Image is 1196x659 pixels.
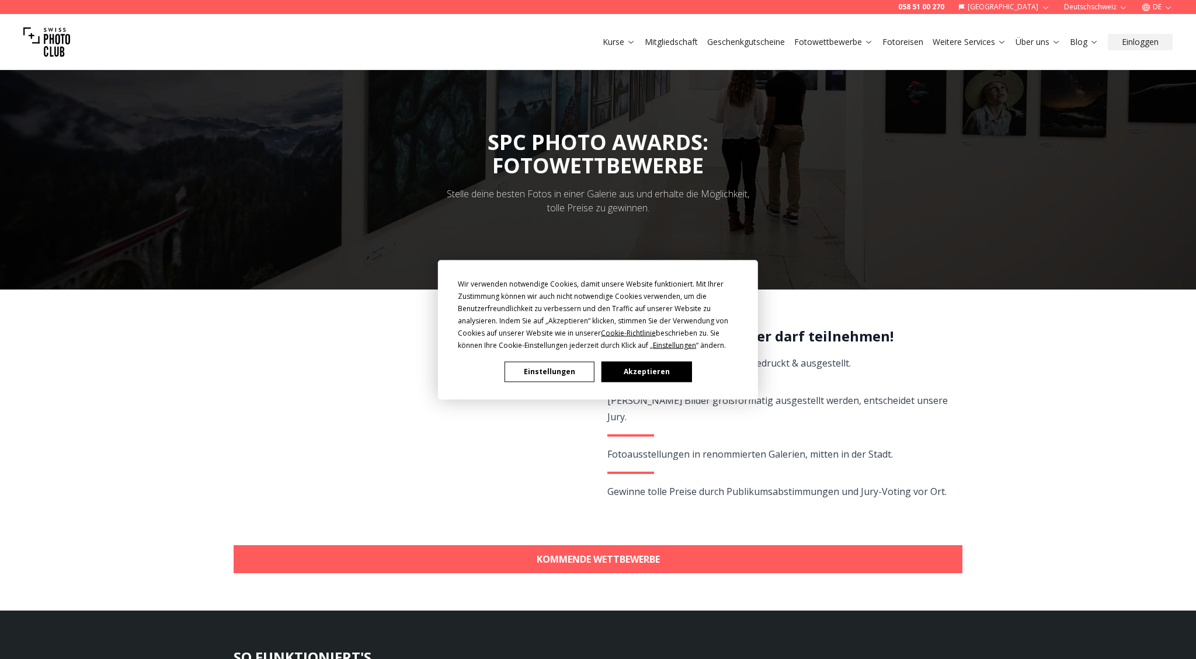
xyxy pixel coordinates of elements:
button: Akzeptieren [602,361,691,382]
div: Wir verwenden notwendige Cookies, damit unsere Website funktioniert. Mit Ihrer Zustimmung können ... [458,277,738,351]
div: Cookie Consent Prompt [438,260,758,399]
span: Cookie-Richtlinie [601,327,656,337]
span: Einstellungen [653,340,696,350]
button: Einstellungen [505,361,594,382]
